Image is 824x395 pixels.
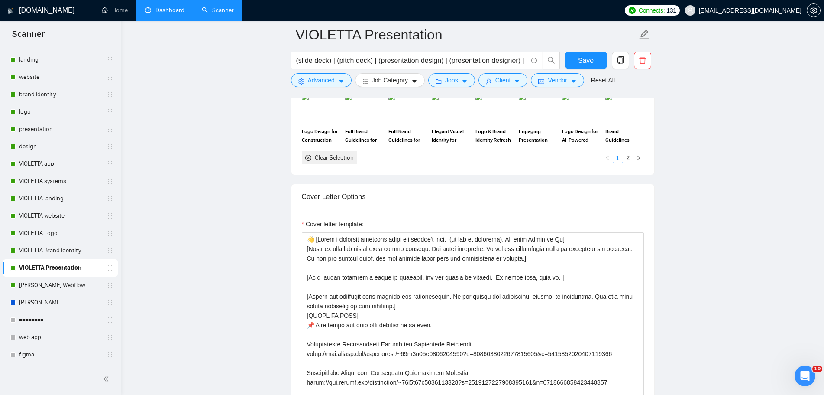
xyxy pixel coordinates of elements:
[19,311,101,329] a: ========
[478,73,528,87] button: userClientcaret-down
[19,277,101,294] a: [PERSON_NAME] Webflow
[19,103,101,121] a: logo
[19,329,101,346] a: web app
[110,285,128,302] span: 🎉
[19,346,101,363] a: figma
[602,153,613,163] button: left
[531,58,537,63] span: info-circle
[613,153,623,163] li: 1
[562,127,600,144] span: Logo Design for AI-Powered Digital Service
[107,108,113,115] span: holder
[19,242,101,259] a: VIOLETTA Brand identity
[107,74,113,81] span: holder
[6,3,22,20] button: go back
[355,73,425,87] button: barsJob Categorycaret-down
[624,153,633,163] a: 2
[636,155,641,160] span: right
[107,351,113,358] span: holder
[5,28,52,46] span: Scanner
[103,375,112,383] span: double-left
[107,91,113,98] span: holder
[19,294,101,311] a: [PERSON_NAME]
[45,285,63,302] span: 💜
[605,155,610,160] span: left
[543,52,560,69] button: search
[107,282,113,289] span: holder
[298,78,304,85] span: setting
[107,56,113,63] span: holder
[578,55,594,66] span: Save
[42,11,104,20] p: Был в сети 4 ч назад
[639,6,665,15] span: Connects:
[807,3,821,17] button: setting
[19,173,101,190] a: VIOLETTA systems
[372,75,408,85] span: Job Category
[65,285,87,302] span: 😴
[18,66,152,84] b: Upgrade your scanner to train it 👑
[87,283,108,304] span: 1 reaction
[19,190,101,207] a: VIOLETTA landing
[633,153,644,163] li: Next Page
[519,93,557,124] img: portfolio thumbnail image
[19,51,101,69] a: landing
[315,153,354,163] div: Clear Selection
[612,52,629,69] button: copy
[19,138,101,155] a: design
[107,247,113,254] span: holder
[432,93,470,124] img: portfolio thumbnail image
[591,75,615,85] a: Reset All
[107,160,113,167] span: holder
[107,264,113,271] span: holder
[795,366,815,386] iframe: Intercom live chat
[302,219,364,229] label: Cover letter template:
[548,75,567,85] span: Vendor
[571,78,577,85] span: caret-down
[388,127,427,144] span: Full Brand Guidelines for Eco-Friendly Wet Wipes Brand
[296,24,637,46] input: Scanner name...
[514,78,520,85] span: caret-down
[107,212,113,219] span: holder
[19,225,101,242] a: VIOLETTA Logo
[19,86,101,103] a: brand identity
[202,7,234,14] a: searchScanner
[612,56,629,64] span: copy
[145,7,184,14] a: dashboardDashboard
[107,230,113,237] span: holder
[107,195,113,202] span: holder
[634,52,651,69] button: delete
[7,4,13,18] img: logo
[538,78,544,85] span: idcard
[7,34,166,123] div: Vadym говорит…
[812,366,822,372] span: 10
[302,93,340,124] img: portfolio thumbnail image
[633,153,644,163] button: right
[19,207,101,225] a: VIOLETTA website
[613,153,623,163] a: 1
[543,56,559,64] span: search
[345,127,383,144] span: Full Brand Guidelines for Sunglasses Brand
[19,259,101,277] a: VIOLETTA Presentation
[338,78,344,85] span: caret-down
[445,75,458,85] span: Jobs
[108,283,130,304] span: tada reaction
[107,126,113,133] span: holder
[475,93,514,124] img: portfolio thumbnail image
[362,78,368,85] span: bars
[107,334,113,341] span: holder
[531,73,584,87] button: idcardVendorcaret-down
[807,7,820,14] span: setting
[89,285,106,302] span: 👎
[562,93,600,124] img: portfolio thumbnail image
[19,121,101,138] a: presentation
[18,45,32,59] img: Profile image for Vadym
[302,184,644,209] div: Cover Letter Options
[345,93,383,124] img: portfolio thumbnail image
[107,178,113,185] span: holder
[436,78,442,85] span: folder
[136,3,152,20] button: Главная
[107,299,113,306] span: holder
[43,283,65,304] span: purple heart reaction
[428,73,475,87] button: folderJobscaret-down
[634,56,651,64] span: delete
[152,3,168,19] div: Закрыть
